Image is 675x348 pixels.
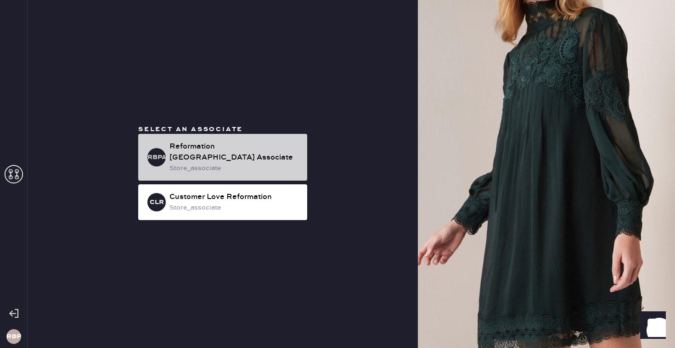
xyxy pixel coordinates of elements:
[147,154,166,160] h3: RBPA
[169,203,300,213] div: store_associate
[150,199,164,205] h3: CLR
[169,141,300,163] div: Reformation [GEOGRAPHIC_DATA] Associate
[169,163,300,173] div: store_associate
[169,192,300,203] div: Customer Love Reformation
[6,333,21,340] h3: RBP
[138,125,243,133] span: Select an associate
[631,307,671,346] iframe: Front Chat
